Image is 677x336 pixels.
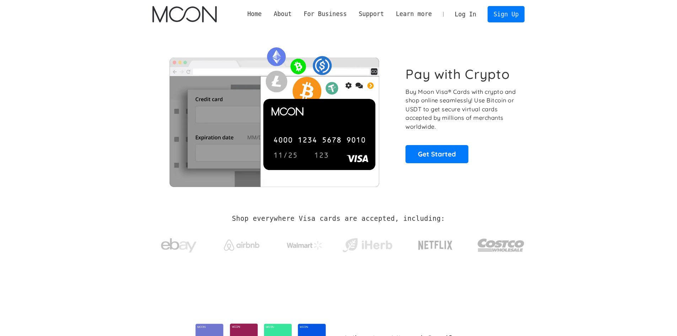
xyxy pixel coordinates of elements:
div: For Business [298,10,353,18]
div: About [274,10,292,18]
a: home [152,6,217,22]
img: iHerb [341,236,394,255]
a: iHerb [341,229,394,258]
img: Airbnb [224,240,259,251]
div: Learn more [390,10,438,18]
a: Walmart [278,234,331,253]
div: Learn more [396,10,432,18]
p: Buy Moon Visa® Cards with crypto and shop online seamlessly! Use Bitcoin or USDT to get secure vi... [405,87,517,131]
div: Support [359,10,384,18]
h1: Pay with Crypto [405,66,510,82]
h2: Shop everywhere Visa cards are accepted, including: [232,215,445,223]
a: Sign Up [488,6,525,22]
a: Log In [449,6,482,22]
a: Airbnb [215,233,268,254]
img: ebay [161,234,197,257]
a: Home [241,10,268,18]
a: Get Started [405,145,468,163]
a: Netflix [404,229,467,258]
div: Support [353,10,390,18]
a: ebay [152,227,205,260]
img: Moon Logo [152,6,217,22]
img: Netflix [418,236,453,254]
div: For Business [303,10,346,18]
img: Moon Cards let you spend your crypto anywhere Visa is accepted. [152,42,396,187]
img: Walmart [287,241,322,250]
div: About [268,10,297,18]
a: Costco [477,225,525,262]
img: Costco [477,232,525,258]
